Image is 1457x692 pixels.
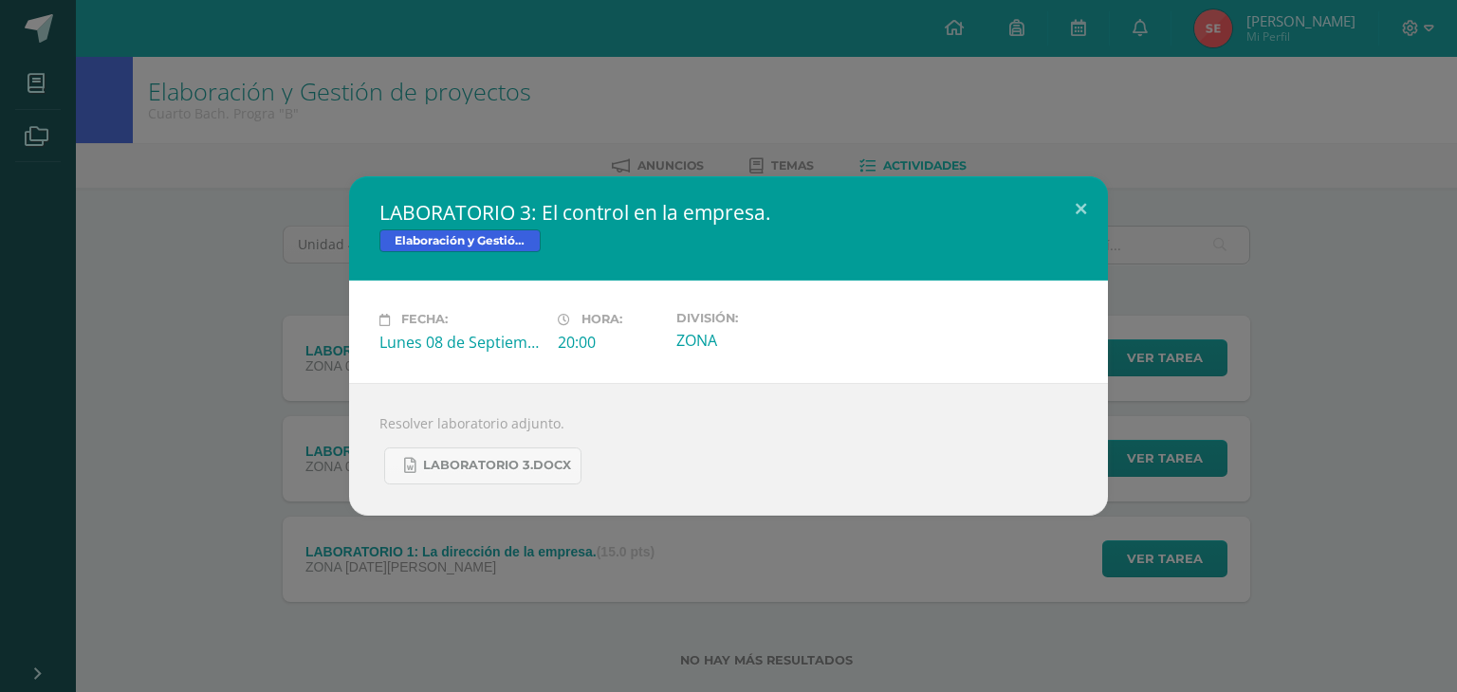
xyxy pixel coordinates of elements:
[379,229,541,252] span: Elaboración y Gestión de proyectos
[676,330,839,351] div: ZONA
[581,313,622,327] span: Hora:
[676,311,839,325] label: División:
[349,383,1108,516] div: Resolver laboratorio adjunto.
[401,313,448,327] span: Fecha:
[1054,176,1108,241] button: Close (Esc)
[384,447,581,484] a: LABORATORIO 3.docx
[379,332,543,353] div: Lunes 08 de Septiembre
[423,458,571,473] span: LABORATORIO 3.docx
[558,332,661,353] div: 20:00
[379,199,1078,226] h2: LABORATORIO 3: El control en la empresa.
